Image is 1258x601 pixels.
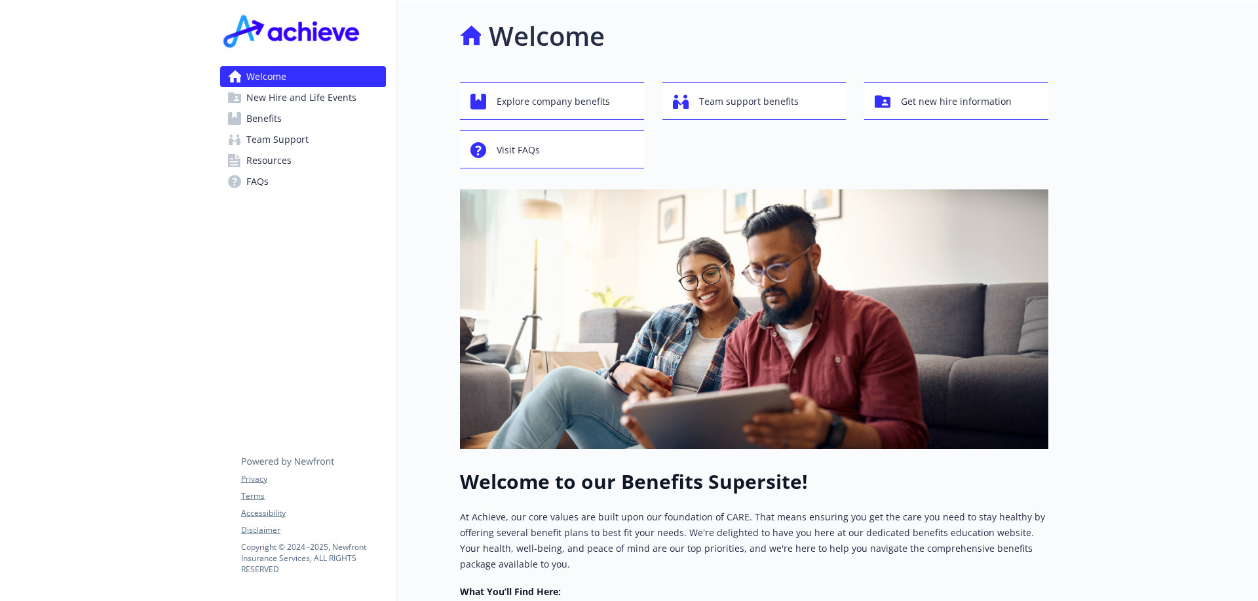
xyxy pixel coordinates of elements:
span: Team support benefits [699,89,799,114]
strong: What You’ll Find Here: [460,585,561,598]
span: Visit FAQs [497,138,540,163]
span: Benefits [246,108,282,129]
a: Disclaimer [241,524,385,536]
span: Team Support [246,129,309,150]
span: Get new hire information [901,89,1012,114]
a: Welcome [220,66,386,87]
button: Get new hire information [864,82,1048,120]
a: Team Support [220,129,386,150]
span: Resources [246,150,292,171]
p: At Achieve, our core values are built upon our foundation of CARE. That means ensuring you get th... [460,509,1048,572]
button: Explore company benefits [460,82,644,120]
span: Explore company benefits [497,89,610,114]
img: overview page banner [460,189,1048,449]
span: FAQs [246,171,269,192]
span: Welcome [246,66,286,87]
a: New Hire and Life Events [220,87,386,108]
h1: Welcome [489,16,605,56]
a: Accessibility [241,507,385,519]
button: Team support benefits [662,82,847,120]
p: Copyright © 2024 - 2025 , Newfront Insurance Services, ALL RIGHTS RESERVED [241,541,385,575]
a: FAQs [220,171,386,192]
a: Benefits [220,108,386,129]
span: New Hire and Life Events [246,87,356,108]
button: Visit FAQs [460,130,644,168]
a: Terms [241,490,385,502]
h1: Welcome to our Benefits Supersite! [460,470,1048,494]
a: Privacy [241,473,385,485]
a: Resources [220,150,386,171]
